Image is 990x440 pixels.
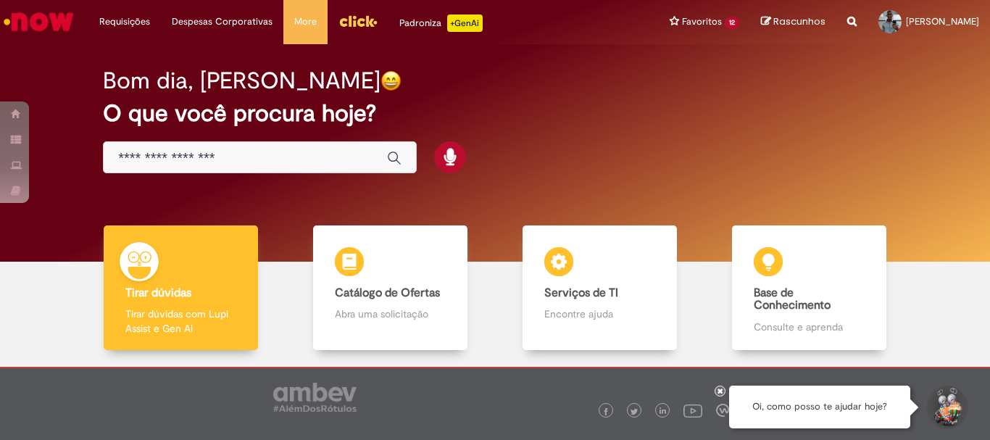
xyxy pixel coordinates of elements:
[725,17,739,29] span: 12
[683,401,702,420] img: logo_footer_youtube.png
[399,14,483,32] div: Padroniza
[754,286,831,313] b: Base de Conhecimento
[495,225,704,351] a: Serviços de TI Encontre ajuda
[773,14,825,28] span: Rascunhos
[925,386,968,429] button: Iniciar Conversa de Suporte
[338,10,378,32] img: click_logo_yellow_360x200.png
[1,7,76,36] img: ServiceNow
[631,408,638,415] img: logo_footer_twitter.png
[286,225,495,351] a: Catálogo de Ofertas Abra uma solicitação
[602,408,610,415] img: logo_footer_facebook.png
[544,307,654,321] p: Encontre ajuda
[704,225,914,351] a: Base de Conhecimento Consulte e aprenda
[380,70,402,91] img: happy-face.png
[716,404,729,417] img: logo_footer_workplace.png
[76,225,286,351] a: Tirar dúvidas Tirar dúvidas com Lupi Assist e Gen Ai
[99,14,150,29] span: Requisições
[682,14,722,29] span: Favoritos
[660,407,667,416] img: logo_footer_linkedin.png
[754,320,864,334] p: Consulte e aprenda
[103,101,887,126] h2: O que você procura hoje?
[273,383,357,412] img: logo_footer_ambev_rotulo_gray.png
[447,14,483,32] p: +GenAi
[544,286,618,300] b: Serviços de TI
[125,286,191,300] b: Tirar dúvidas
[172,14,273,29] span: Despesas Corporativas
[335,307,445,321] p: Abra uma solicitação
[103,68,380,94] h2: Bom dia, [PERSON_NAME]
[761,15,825,29] a: Rascunhos
[125,307,236,336] p: Tirar dúvidas com Lupi Assist e Gen Ai
[335,286,440,300] b: Catálogo de Ofertas
[294,14,317,29] span: More
[729,386,910,428] div: Oi, como posso te ajudar hoje?
[906,15,979,28] span: [PERSON_NAME]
